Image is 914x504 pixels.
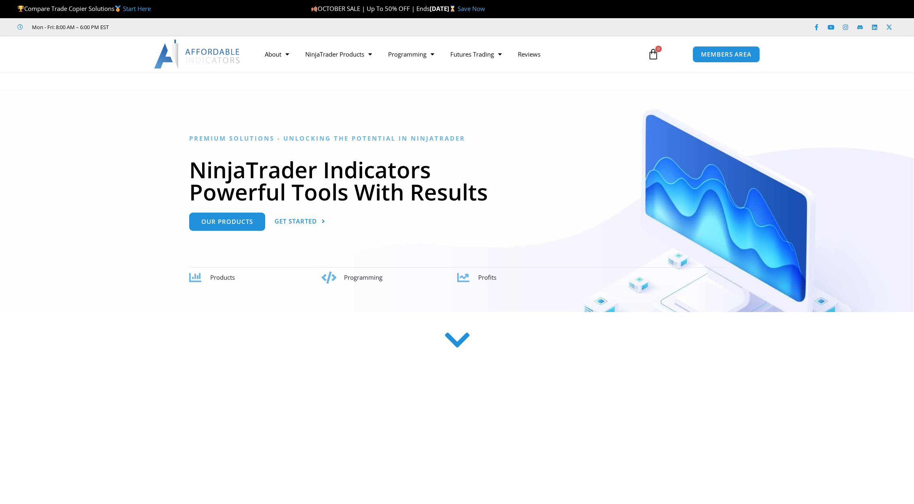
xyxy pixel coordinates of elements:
a: Programming [380,45,442,63]
span: Our Products [201,219,253,225]
strong: [DATE] [430,4,458,13]
img: 🏆 [18,6,24,12]
span: Programming [344,273,382,281]
iframe: Customer reviews powered by Trustpilot [120,23,241,31]
h6: Premium Solutions - Unlocking the Potential in NinjaTrader [189,135,725,142]
img: LogoAI | Affordable Indicators – NinjaTrader [154,40,241,69]
img: 🍂 [311,6,317,12]
a: Save Now [458,4,485,13]
a: Start Here [123,4,151,13]
span: Profits [478,273,496,281]
span: Get Started [274,218,317,224]
a: NinjaTrader Products [297,45,380,63]
img: ⌛ [450,6,456,12]
a: Get Started [274,213,325,231]
a: Futures Trading [442,45,510,63]
h1: NinjaTrader Indicators Powerful Tools With Results [189,158,725,203]
nav: Menu [257,45,638,63]
span: Compare Trade Copier Solutions [17,4,151,13]
a: Reviews [510,45,549,63]
span: Mon - Fri: 8:00 AM – 6:00 PM EST [30,22,109,32]
span: Products [210,273,235,281]
a: Our Products [189,213,265,231]
a: 0 [635,42,671,66]
a: About [257,45,297,63]
span: OCTOBER SALE | Up To 50% OFF | Ends [311,4,430,13]
span: MEMBERS AREA [701,51,751,57]
span: 0 [655,46,662,52]
img: 🥇 [115,6,121,12]
a: MEMBERS AREA [692,46,760,63]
